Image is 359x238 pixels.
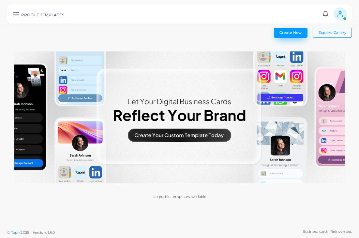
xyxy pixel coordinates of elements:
[7,230,55,235] span: ©
[14,51,345,183] img: No profile templates
[153,194,206,200] p: No profile templates available
[313,28,352,37] button: Explore Gallery
[274,28,307,37] button: Create New
[303,229,352,234] span: Business cards. Reinvented.
[319,30,346,35] span: Explore Gallery
[11,230,21,235] a: Tapni
[21,230,29,235] span: 2025
[279,30,302,35] span: Create New
[21,13,64,17] h5: PROFILE TEMPLATES
[33,230,55,235] span: Version: 1.8.0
